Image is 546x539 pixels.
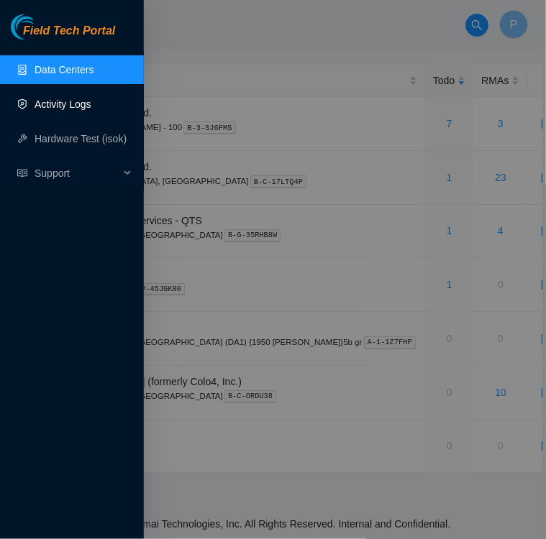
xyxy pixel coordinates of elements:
[17,168,27,178] span: read
[11,26,115,45] a: Akamai TechnologiesField Tech Portal
[11,14,73,40] img: Akamai Technologies
[35,98,91,110] a: Activity Logs
[35,64,94,75] a: Data Centers
[35,159,119,188] span: Support
[35,133,127,144] a: Hardware Test (isok)
[23,24,115,38] span: Field Tech Portal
